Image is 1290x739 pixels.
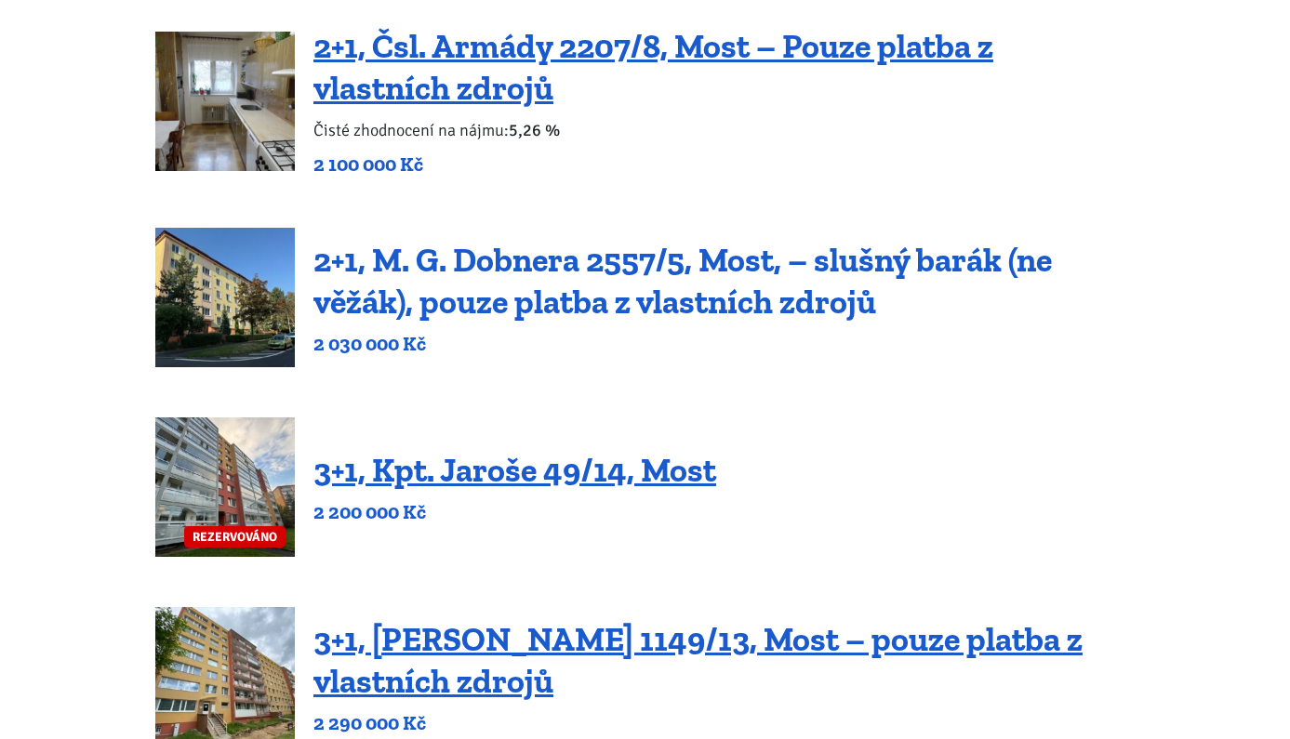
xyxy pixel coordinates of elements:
span: REZERVOVÁNO [184,526,286,548]
p: 2 100 000 Kč [313,152,1135,178]
p: Čisté zhodnocení na nájmu: [313,117,1135,143]
p: 2 030 000 Kč [313,331,1135,357]
p: 2 290 000 Kč [313,710,1135,736]
a: 2+1, M. G. Dobnera 2557/5, Most, – slušný barák (ne věžák), pouze platba z vlastních zdrojů [313,240,1052,322]
b: 5,26 % [509,120,560,140]
a: REZERVOVÁNO [155,417,295,557]
a: 3+1, [PERSON_NAME] 1149/13, Most – pouze platba z vlastních zdrojů [313,619,1083,701]
a: 3+1, Kpt. Jaroše 49/14, Most [313,450,716,490]
a: 2+1, Čsl. Armády 2207/8, Most – Pouze platba z vlastních zdrojů [313,26,993,108]
p: 2 200 000 Kč [313,499,716,525]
